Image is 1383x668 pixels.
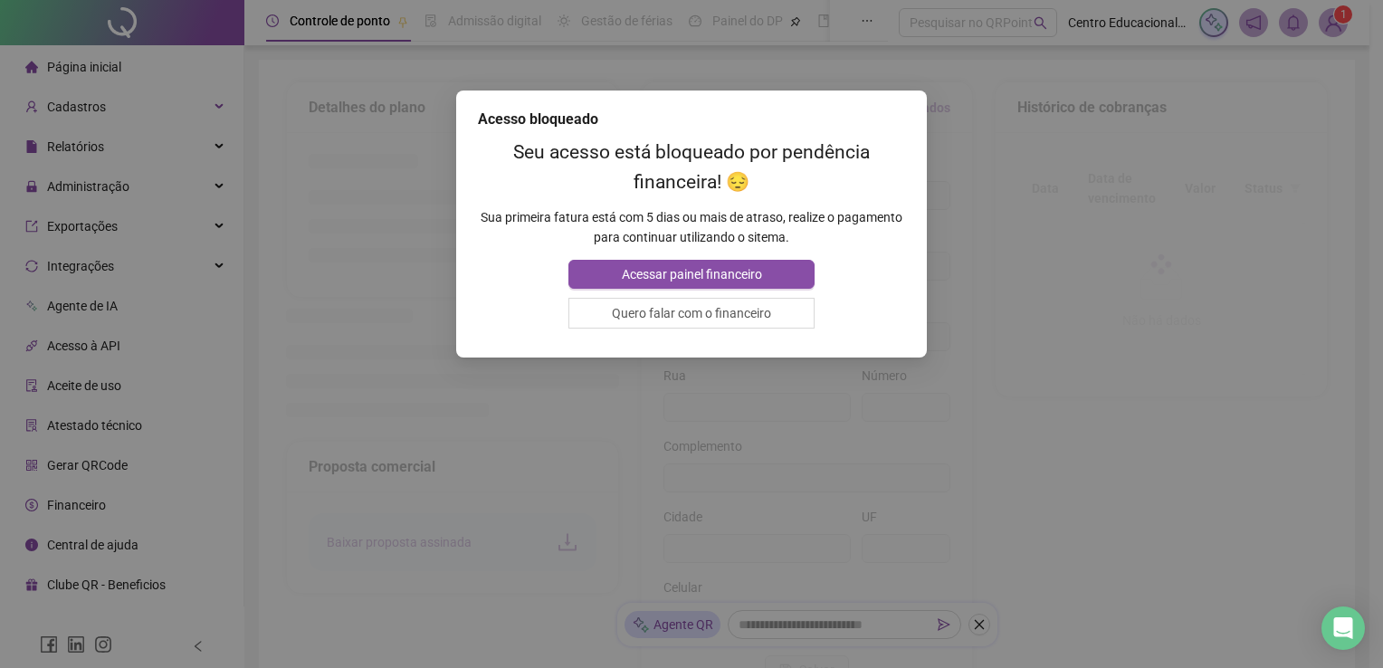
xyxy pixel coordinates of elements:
[1321,606,1365,650] div: Open Intercom Messenger
[478,138,905,197] h2: Seu acesso está bloqueado por pendência financeira! 😔
[568,298,814,329] button: Quero falar com o financeiro
[478,207,905,247] p: Sua primeira fatura está com 5 dias ou mais de atraso, realize o pagamento para continuar utiliza...
[622,264,762,284] span: Acessar painel financeiro
[568,260,814,289] button: Acessar painel financeiro
[478,109,905,130] div: Acesso bloqueado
